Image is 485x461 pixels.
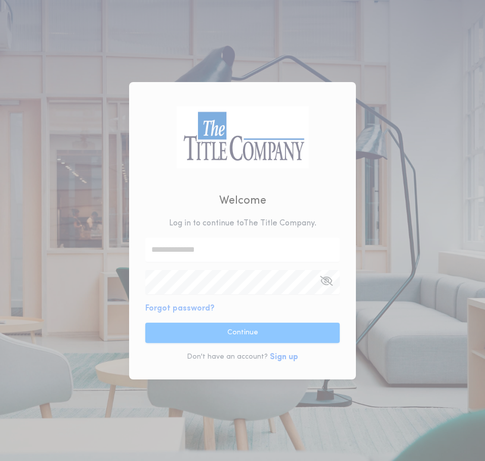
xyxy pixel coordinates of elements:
[219,193,266,209] h2: Welcome
[145,302,215,315] button: Forgot password?
[145,323,340,343] button: Continue
[270,351,298,363] button: Sign up
[169,217,316,229] p: Log in to continue to The Title Company .
[176,106,309,168] img: logo
[187,352,268,362] p: Don't have an account?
